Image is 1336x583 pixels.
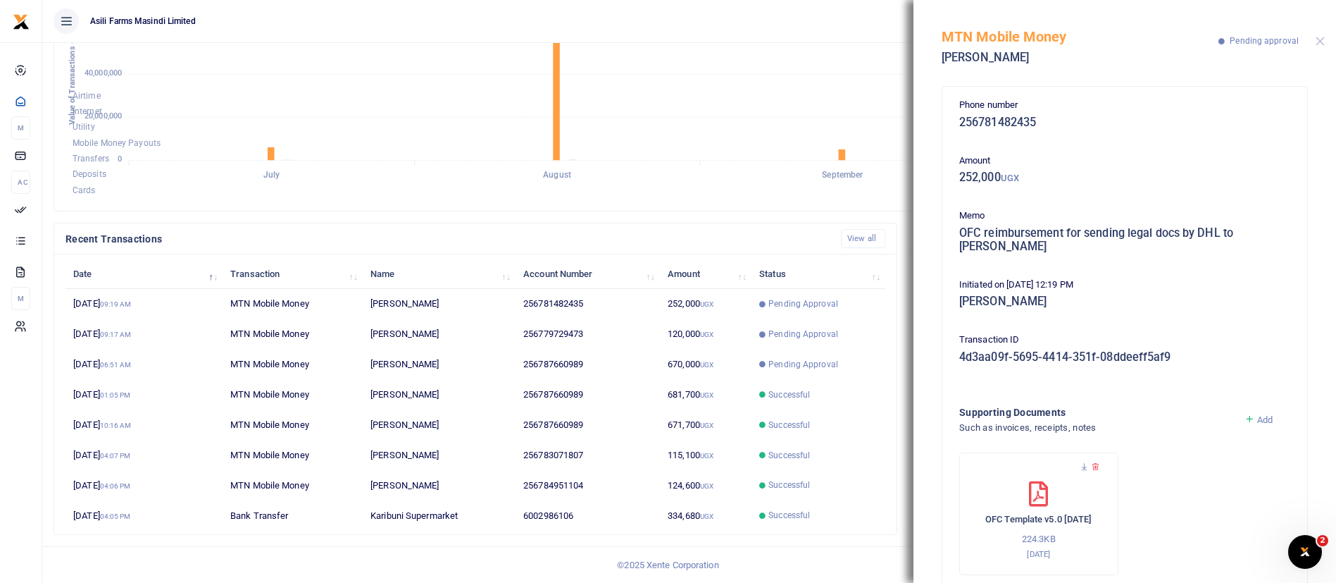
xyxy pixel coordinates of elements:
td: [DATE] [65,470,223,501]
td: 252,000 [660,289,751,319]
small: UGX [700,513,713,520]
tspan: August [543,171,571,180]
td: [DATE] [65,289,223,319]
td: 124,600 [660,470,751,501]
span: Cards [73,185,96,195]
small: [DATE] [1027,549,1050,559]
td: [DATE] [65,380,223,410]
span: Mobile Money Payouts [73,138,161,148]
tspan: September [822,171,863,180]
th: Amount: activate to sort column ascending [660,259,751,289]
h5: 252,000 [959,171,1290,185]
li: M [11,287,30,310]
small: UGX [700,361,713,369]
td: 256784951104 [516,470,660,501]
td: Karibuni Supermarket [363,501,516,530]
span: Add [1257,415,1273,425]
h5: MTN Mobile Money [942,28,1218,45]
td: [DATE] [65,410,223,441]
td: MTN Mobile Money [223,441,363,471]
small: UGX [700,482,713,490]
span: Successful [768,449,810,462]
a: Add [1244,415,1273,425]
small: 01:05 PM [100,391,131,399]
td: 256781482435 [516,289,660,319]
td: MTN Mobile Money [223,289,363,319]
p: Phone number [959,98,1290,113]
div: OFC Template v5.0 24th September 2025 [959,453,1118,575]
th: Status: activate to sort column ascending [751,259,885,289]
p: 224.3KB [974,532,1104,547]
small: 04:06 PM [100,482,131,490]
span: Successful [768,419,810,431]
th: Name: activate to sort column ascending [363,259,516,289]
span: Pending Approval [768,328,838,340]
td: MTN Mobile Money [223,410,363,441]
td: 256783071807 [516,441,660,471]
tspan: July [263,171,280,180]
td: [PERSON_NAME] [363,410,516,441]
td: [PERSON_NAME] [363,441,516,471]
td: 256779729473 [516,319,660,350]
span: Asili Farms Masindi Limited [85,15,201,27]
p: Amount [959,154,1290,168]
small: UGX [700,300,713,308]
span: Pending approval [1230,36,1299,46]
li: M [11,116,30,140]
small: 04:07 PM [100,452,131,460]
small: 10:16 AM [100,422,132,429]
td: [DATE] [65,441,223,471]
button: Close [1316,37,1325,46]
span: Internet [73,106,102,116]
td: 256787660989 [516,380,660,410]
td: [PERSON_NAME] [363,289,516,319]
h4: Recent Transactions [65,231,830,247]
td: [PERSON_NAME] [363,350,516,380]
span: Airtime [73,91,101,101]
span: Pending Approval [768,297,838,310]
a: View all [841,229,885,248]
iframe: Intercom live chat [1288,535,1322,569]
td: Bank Transfer [223,501,363,530]
td: [PERSON_NAME] [363,380,516,410]
h5: 4d3aa09f-5695-4414-351f-08ddeeff5af9 [959,350,1290,364]
span: Transfers [73,154,109,164]
h5: OFC reimbursement for sending legal docs by DHL to [PERSON_NAME] [959,226,1290,254]
span: Successful [768,509,810,522]
td: [PERSON_NAME] [363,470,516,501]
h5: 256781482435 [959,116,1290,130]
h4: Such as invoices, receipts, notes [959,420,1233,436]
h4: Supporting Documents [959,405,1233,420]
td: [DATE] [65,350,223,380]
th: Transaction: activate to sort column ascending [223,259,363,289]
p: Initiated on [DATE] 12:19 PM [959,278,1290,293]
small: UGX [700,391,713,399]
small: 09:17 AM [100,331,132,338]
th: Date: activate to sort column descending [65,259,223,289]
h5: [PERSON_NAME] [942,51,1218,65]
small: 09:19 AM [100,300,132,308]
tspan: 20,000,000 [85,111,122,121]
td: [DATE] [65,319,223,350]
td: MTN Mobile Money [223,470,363,501]
img: logo-small [13,13,30,30]
td: [DATE] [65,501,223,530]
td: MTN Mobile Money [223,350,363,380]
td: [PERSON_NAME] [363,319,516,350]
th: Account Number: activate to sort column ascending [516,259,660,289]
small: UGX [700,331,713,338]
span: Successful [768,388,810,401]
tspan: 0 [118,154,122,164]
small: 06:51 AM [100,361,132,369]
a: logo-small logo-large logo-large [13,16,30,26]
small: UGX [700,452,713,460]
li: Ac [11,171,30,194]
span: 2 [1317,535,1328,546]
small: UGX [1001,173,1019,183]
small: 04:05 PM [100,513,131,520]
p: Memo [959,209,1290,223]
h5: [PERSON_NAME] [959,295,1290,309]
span: Successful [768,479,810,491]
tspan: 40,000,000 [85,68,122,78]
td: 334,680 [660,501,751,530]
